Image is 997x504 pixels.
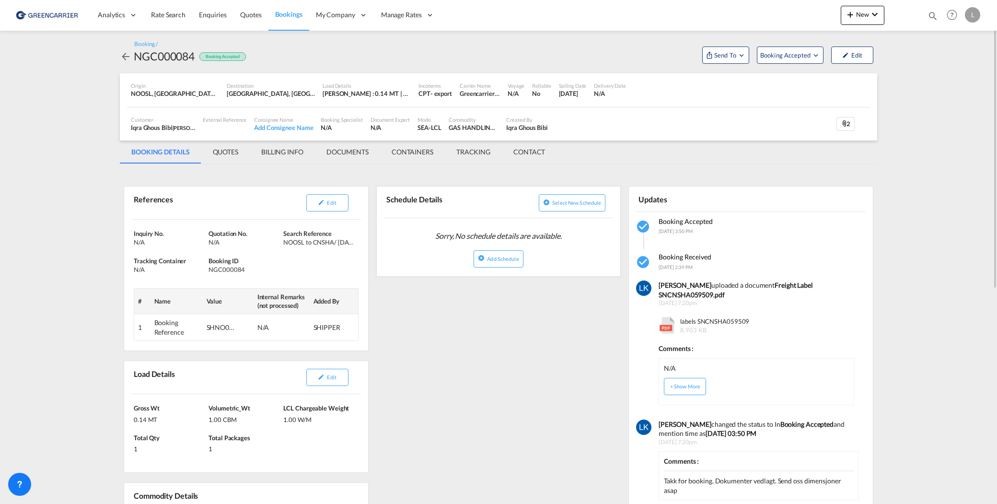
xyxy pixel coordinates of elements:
[151,11,185,19] span: Rate Search
[315,141,380,164] md-tab-item: DOCUMENTS
[254,116,313,123] div: Consignee Name
[209,265,281,274] div: NGC000084
[151,288,203,314] th: Name
[381,10,422,20] span: Manage Rates
[310,314,359,341] td: SHIPPER
[713,50,737,60] span: Send To
[659,264,693,270] span: [DATE] 2:39 PM
[487,256,519,262] span: Add Schedule
[310,288,359,314] th: Added By
[151,314,203,341] td: Booking Reference
[120,51,131,62] md-icon: icon-arrow-left
[207,323,235,332] div: SHNO00077389
[134,230,164,237] span: Inquiry No.
[845,9,856,20] md-icon: icon-plus 400-fg
[659,420,711,428] b: [PERSON_NAME]
[836,117,855,131] div: 2
[318,374,325,380] md-icon: icon-pencil
[318,199,325,206] md-icon: icon-pencil
[120,141,556,164] md-pagination-wrapper: Use the left and right arrow keys to navigate between tabs
[636,219,651,234] md-icon: icon-checkbox-marked-circle
[173,124,256,131] span: [PERSON_NAME] Linjeagenturer AS
[203,116,246,123] div: External Reference
[543,199,550,206] md-icon: icon-plus-circle
[664,476,853,495] div: Takk for booking. Dokumenter vedlagt. Send oss dimensjoner asap
[134,238,206,246] div: N/A
[371,116,410,123] div: Document Expert
[831,47,873,64] button: icon-pencilEdit
[131,123,195,132] div: Iqra Ghous Bibi
[321,116,362,123] div: Booking Specialist
[131,116,195,123] div: Customer
[209,442,281,453] div: 1
[283,230,331,237] span: Search Reference
[780,420,834,428] b: Booking Accepted
[134,288,151,314] th: #
[316,10,355,20] span: My Company
[659,339,854,353] div: Comments :
[254,123,313,132] div: Add Consignee Name
[131,82,219,89] div: Origin
[134,265,206,274] div: N/A
[417,123,441,132] div: SEA-LCL
[131,487,244,504] div: Commodity Details
[552,199,601,206] span: Select new schedule
[706,429,757,437] b: [DATE] 03:50 PM
[445,141,502,164] md-tab-item: TRACKING
[636,255,651,270] md-icon: icon-checkbox-marked-circle
[594,82,626,89] div: Delivery Date
[306,369,348,386] button: icon-pencilEdit
[559,89,587,98] div: 30 Sep 2025
[323,82,411,89] div: Load Details
[257,323,286,332] div: N/A
[321,123,362,132] div: N/A
[678,317,749,334] span: labels SNCNSHA059509
[134,314,151,341] td: 1
[131,365,179,390] div: Load Details
[131,89,219,98] div: NOOSL, Oslo, Norway, Northern Europe, Europe
[199,52,245,61] div: Booking Accepted
[659,217,713,225] span: Booking Accepted
[659,281,858,299] div: uploaded a document
[209,230,247,237] span: Quotation No.
[430,89,452,98] div: - export
[664,363,676,373] div: N/A
[508,82,524,89] div: Voyage
[460,82,500,89] div: Carrier Name
[227,82,315,89] div: Destination
[203,288,254,314] th: Value
[209,257,239,265] span: Booking ID
[532,82,551,89] div: Rollable
[283,404,349,412] span: LCL Chargeable Weight
[327,374,336,380] span: Edit
[250,141,315,164] md-tab-item: BILLING INFO
[965,7,980,23] div: L
[594,89,626,98] div: N/A
[134,404,160,412] span: Gross Wt
[636,190,749,207] div: Updates
[199,11,227,19] span: Enquiries
[380,141,445,164] md-tab-item: CONTAINERS
[449,116,498,123] div: Commodity
[227,89,315,98] div: CNSHA, Shanghai, SH, China, Greater China & Far East Asia, Asia Pacific
[636,281,651,296] img: 0ocgo4AAAAGSURBVAMAOl6AW4jsYCYAAAAASUVORK5CYII=
[944,7,960,23] span: Help
[927,11,938,25] div: icon-magnify
[506,116,548,123] div: Created By
[659,228,693,234] span: [DATE] 3:50 PM
[944,7,965,24] div: Help
[845,11,881,18] span: New
[478,255,485,261] md-icon: icon-plus-circle
[659,253,711,261] span: Booking Received
[131,190,244,215] div: References
[417,116,441,123] div: Mode
[201,141,250,164] md-tab-item: QUOTES
[659,420,858,438] div: changed the status to In and mention time as
[460,89,500,98] div: Greencarrier Consolidators
[664,378,706,395] button: + Show More
[664,457,853,472] div: Comments :
[14,4,79,26] img: e39c37208afe11efa9cb1d7a6ea7d6f5.png
[842,52,849,59] md-icon: icon-pencil
[659,299,858,307] span: [DATE] 7:20pm
[431,227,566,245] span: Sorry, No schedule details are available.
